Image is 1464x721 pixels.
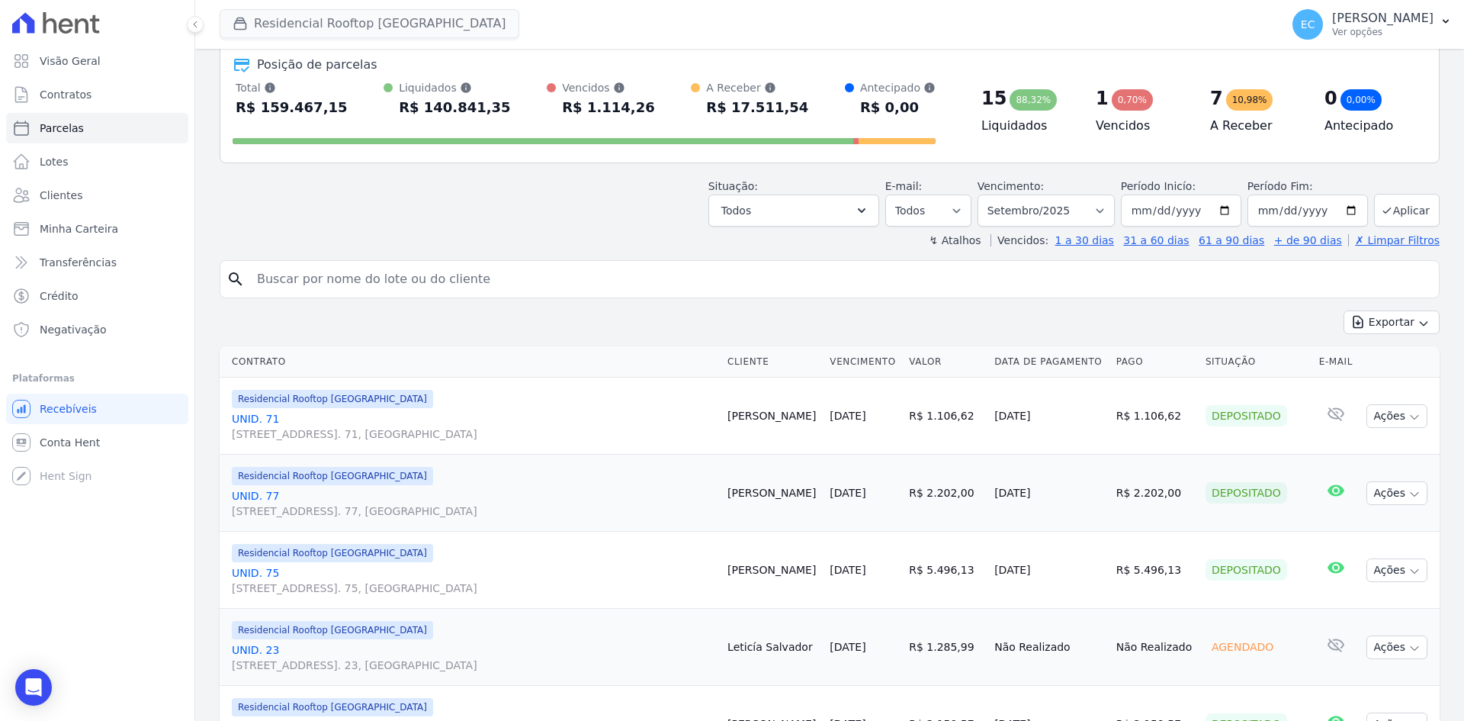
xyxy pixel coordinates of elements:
span: [STREET_ADDRESS]. 75, [GEOGRAPHIC_DATA] [232,581,715,596]
span: Parcelas [40,121,84,136]
span: Contratos [40,87,91,102]
button: Exportar [1344,311,1440,334]
div: Posição de parcelas [257,56,377,74]
td: [DATE] [988,455,1110,532]
a: Contratos [6,79,188,110]
span: [STREET_ADDRESS]. 71, [GEOGRAPHIC_DATA] [232,426,715,442]
a: Negativação [6,314,188,345]
div: Vencidos [562,80,654,95]
td: R$ 1.106,62 [1110,378,1199,455]
label: Vencidos: [990,234,1048,246]
a: [DATE] [830,487,865,499]
a: Crédito [6,281,188,311]
span: Recebíveis [40,401,97,417]
a: 61 a 90 dias [1199,234,1264,246]
div: 0,00% [1340,89,1382,111]
th: Data de Pagamento [988,346,1110,378]
a: Recebíveis [6,394,188,424]
input: Buscar por nome do lote ou do cliente [248,264,1433,295]
span: Clientes [40,188,82,203]
p: Ver opções [1332,26,1433,38]
label: Período Fim: [1247,179,1368,195]
div: R$ 0,00 [860,95,936,120]
div: 88,32% [1010,89,1057,111]
td: [PERSON_NAME] [721,532,823,609]
span: Lotes [40,154,69,169]
span: Residencial Rooftop [GEOGRAPHIC_DATA] [232,544,433,562]
div: Open Intercom Messenger [15,669,52,706]
td: [DATE] [988,378,1110,455]
div: R$ 1.114,26 [562,95,654,120]
div: R$ 159.467,15 [236,95,348,120]
span: Transferências [40,255,117,270]
span: Crédito [40,288,79,304]
td: Não Realizado [988,609,1110,686]
button: EC [PERSON_NAME] Ver opções [1280,3,1464,46]
label: Vencimento: [978,180,1044,192]
div: R$ 17.511,54 [706,95,808,120]
a: Parcelas [6,113,188,143]
span: Residencial Rooftop [GEOGRAPHIC_DATA] [232,698,433,716]
button: Ações [1366,404,1427,428]
button: Ações [1366,481,1427,505]
td: [DATE] [988,532,1110,609]
td: R$ 5.496,13 [1110,532,1199,609]
label: Período Inicío: [1121,180,1196,192]
a: Transferências [6,247,188,278]
span: Minha Carteira [40,221,118,237]
a: UNID. 71[STREET_ADDRESS]. 71, [GEOGRAPHIC_DATA] [232,411,715,442]
td: R$ 1.285,99 [903,609,988,686]
span: Residencial Rooftop [GEOGRAPHIC_DATA] [232,621,433,639]
span: Residencial Rooftop [GEOGRAPHIC_DATA] [232,467,433,485]
div: 7 [1210,86,1223,111]
span: [STREET_ADDRESS]. 77, [GEOGRAPHIC_DATA] [232,504,715,519]
a: Lotes [6,146,188,177]
a: [DATE] [830,564,865,576]
a: Clientes [6,180,188,211]
button: Aplicar [1374,194,1440,227]
span: Todos [721,201,751,220]
div: Liquidados [399,80,511,95]
label: Situação: [708,180,758,192]
span: Conta Hent [40,435,100,450]
a: 1 a 30 dias [1055,234,1114,246]
span: Residencial Rooftop [GEOGRAPHIC_DATA] [232,390,433,408]
a: ✗ Limpar Filtros [1348,234,1440,246]
div: A Receber [706,80,808,95]
button: Todos [708,195,879,227]
div: Depositado [1206,482,1287,504]
td: Leticía Salvador [721,609,823,686]
div: R$ 140.841,35 [399,95,511,120]
th: Cliente [721,346,823,378]
h4: Liquidados [981,117,1071,135]
h4: Antecipado [1324,117,1414,135]
a: Conta Hent [6,427,188,458]
a: UNID. 77[STREET_ADDRESS]. 77, [GEOGRAPHIC_DATA] [232,488,715,519]
td: R$ 1.106,62 [903,378,988,455]
th: Situação [1199,346,1313,378]
button: Ações [1366,636,1427,659]
div: 10,98% [1226,89,1273,111]
a: UNID. 75[STREET_ADDRESS]. 75, [GEOGRAPHIC_DATA] [232,565,715,596]
a: Visão Geral [6,46,188,76]
div: 0,70% [1112,89,1153,111]
div: Depositado [1206,559,1287,581]
td: R$ 5.496,13 [903,532,988,609]
div: Plataformas [12,369,182,388]
button: Residencial Rooftop [GEOGRAPHIC_DATA] [220,9,519,38]
i: search [226,270,245,288]
span: Negativação [40,322,107,337]
p: [PERSON_NAME] [1332,11,1433,26]
a: + de 90 dias [1274,234,1342,246]
span: [STREET_ADDRESS]. 23, [GEOGRAPHIC_DATA] [232,658,715,673]
div: 15 [981,86,1006,111]
td: R$ 2.202,00 [1110,455,1199,532]
div: Total [236,80,348,95]
th: Contrato [220,346,721,378]
th: E-mail [1313,346,1360,378]
a: 31 a 60 dias [1123,234,1189,246]
a: UNID. 23[STREET_ADDRESS]. 23, [GEOGRAPHIC_DATA] [232,642,715,673]
label: ↯ Atalhos [929,234,981,246]
div: 0 [1324,86,1337,111]
div: 1 [1096,86,1109,111]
